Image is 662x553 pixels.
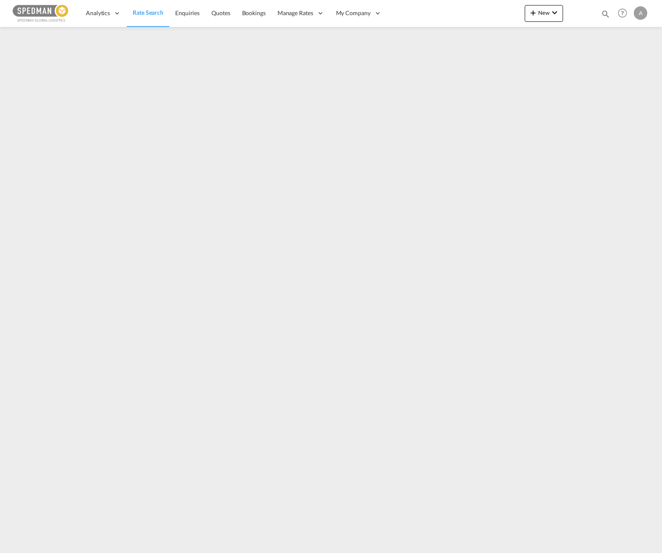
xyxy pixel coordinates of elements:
[528,8,538,18] md-icon: icon-plus 400-fg
[525,5,563,22] button: icon-plus 400-fgNewicon-chevron-down
[211,9,230,16] span: Quotes
[615,6,630,20] span: Help
[528,9,560,16] span: New
[278,9,313,17] span: Manage Rates
[634,6,647,20] div: A
[86,9,110,17] span: Analytics
[336,9,371,17] span: My Company
[601,9,610,22] div: icon-magnify
[601,9,610,19] md-icon: icon-magnify
[175,9,200,16] span: Enquiries
[550,8,560,18] md-icon: icon-chevron-down
[615,6,634,21] div: Help
[133,9,163,16] span: Rate Search
[13,4,69,23] img: c12ca350ff1b11efb6b291369744d907.png
[242,9,266,16] span: Bookings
